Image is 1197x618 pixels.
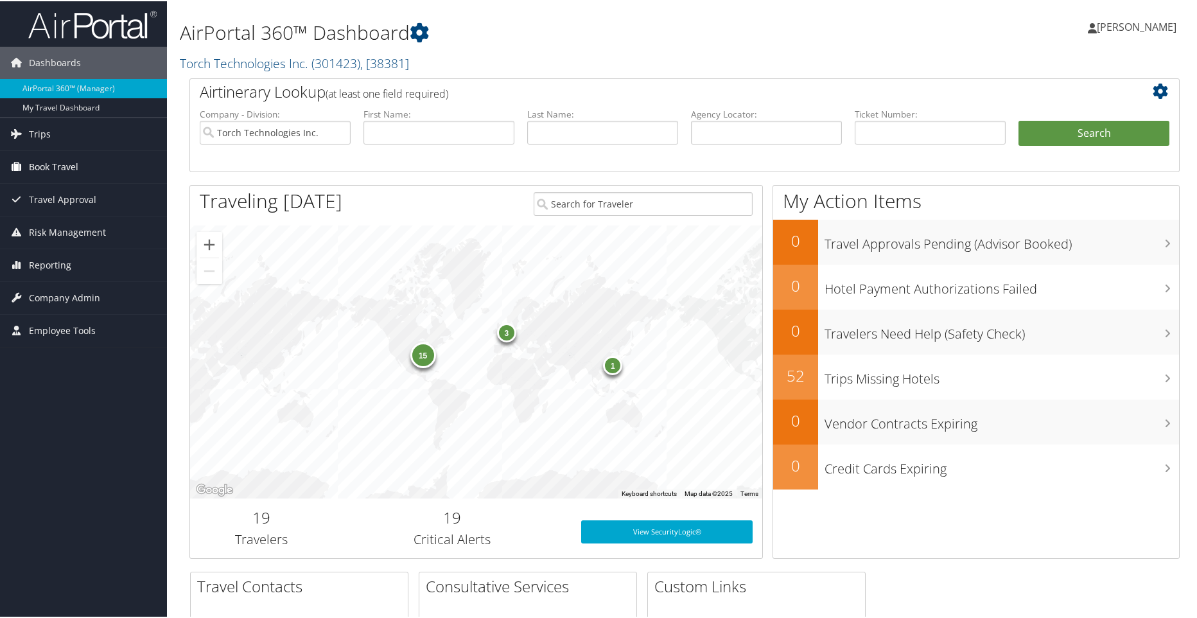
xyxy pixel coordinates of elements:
[773,353,1179,398] a: 52Trips Missing Hotels
[29,281,100,313] span: Company Admin
[1018,119,1169,145] button: Search
[773,274,818,296] h2: 0
[200,80,1087,102] h2: Airtinerary Lookup
[527,107,678,119] label: Last Name:
[773,263,1179,308] a: 0Hotel Payment Authorizations Failed
[654,574,865,596] h2: Custom Links
[825,452,1179,477] h3: Credit Cards Expiring
[825,317,1179,342] h3: Travelers Need Help (Safety Check)
[426,574,636,596] h2: Consultative Services
[773,409,818,430] h2: 0
[691,107,842,119] label: Agency Locator:
[534,191,753,215] input: Search for Traveler
[180,53,409,71] a: Torch Technologies Inc.
[773,454,818,475] h2: 0
[29,248,71,280] span: Reporting
[180,18,853,45] h1: AirPortal 360™ Dashboard
[360,53,409,71] span: , [ 38381 ]
[825,407,1179,432] h3: Vendor Contracts Expiring
[29,150,78,182] span: Book Travel
[773,308,1179,353] a: 0Travelers Need Help (Safety Check)
[29,182,96,215] span: Travel Approval
[193,481,236,497] a: Open this area in Google Maps (opens a new window)
[326,85,448,100] span: (at least one field required)
[29,117,51,149] span: Trips
[197,574,408,596] h2: Travel Contacts
[193,481,236,497] img: Google
[773,229,818,251] h2: 0
[200,107,351,119] label: Company - Division:
[855,107,1006,119] label: Ticket Number:
[410,341,435,367] div: 15
[29,215,106,247] span: Risk Management
[363,107,514,119] label: First Name:
[740,489,758,496] a: Terms (opens in new tab)
[773,443,1179,488] a: 0Credit Cards Expiring
[773,186,1179,213] h1: My Action Items
[825,362,1179,387] h3: Trips Missing Hotels
[773,319,818,340] h2: 0
[197,257,222,283] button: Zoom out
[773,364,818,385] h2: 52
[200,186,342,213] h1: Traveling [DATE]
[343,506,562,527] h2: 19
[29,46,81,78] span: Dashboards
[311,53,360,71] span: ( 301423 )
[200,506,324,527] h2: 19
[1088,6,1189,45] a: [PERSON_NAME]
[496,322,516,341] div: 3
[581,519,753,542] a: View SecurityLogic®
[1097,19,1176,33] span: [PERSON_NAME]
[200,529,324,547] h3: Travelers
[825,272,1179,297] h3: Hotel Payment Authorizations Failed
[197,231,222,256] button: Zoom in
[773,398,1179,443] a: 0Vendor Contracts Expiring
[685,489,733,496] span: Map data ©2025
[773,218,1179,263] a: 0Travel Approvals Pending (Advisor Booked)
[28,8,157,39] img: airportal-logo.png
[622,488,677,497] button: Keyboard shortcuts
[825,227,1179,252] h3: Travel Approvals Pending (Advisor Booked)
[603,355,622,374] div: 1
[29,313,96,346] span: Employee Tools
[343,529,562,547] h3: Critical Alerts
